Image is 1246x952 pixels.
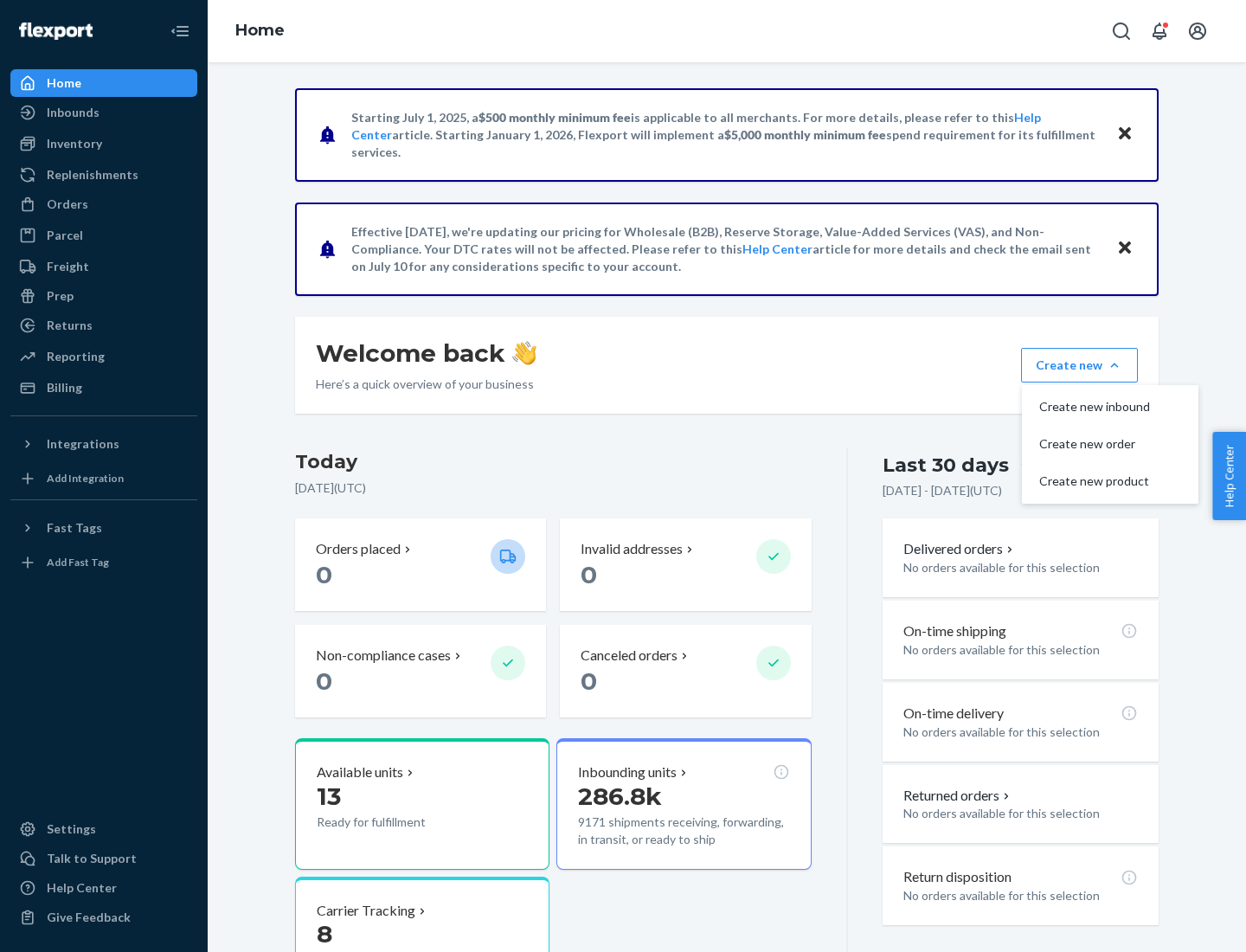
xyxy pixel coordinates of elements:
[883,482,1002,499] p: [DATE] - [DATE] ( UTC )
[47,166,138,183] div: Replenishments
[1180,14,1215,48] button: Open account menu
[316,666,332,696] span: 0
[10,99,197,126] a: Inbounds
[10,253,197,280] a: Freight
[47,348,105,365] div: Reporting
[10,190,197,218] a: Orders
[903,559,1138,576] p: No orders available for this selection
[903,539,1017,559] button: Delivered orders
[295,738,549,870] button: Available units13Ready for fulfillment
[316,338,536,369] h1: Welcome back
[1142,14,1177,48] button: Open notifications
[1039,401,1150,413] span: Create new inbound
[47,879,117,897] div: Help Center
[903,641,1138,659] p: No orders available for this selection
[47,258,89,275] div: Freight
[10,514,197,542] button: Fast Tags
[47,850,137,867] div: Talk to Support
[163,14,197,48] button: Close Navigation
[10,549,197,576] a: Add Fast Tag
[47,317,93,334] div: Returns
[903,786,1013,806] button: Returned orders
[1039,438,1150,450] span: Create new order
[317,919,332,949] span: 8
[883,452,1009,479] div: Last 30 days
[1021,348,1138,383] button: Create newCreate new inboundCreate new orderCreate new product
[295,479,812,497] p: [DATE] ( UTC )
[47,435,119,453] div: Integrations
[10,343,197,370] a: Reporting
[19,23,93,40] img: Flexport logo
[316,376,536,393] p: Here’s a quick overview of your business
[10,874,197,902] a: Help Center
[47,74,81,92] div: Home
[47,104,100,121] div: Inbounds
[581,646,678,666] p: Canceled orders
[10,130,197,158] a: Inventory
[316,539,401,559] p: Orders placed
[316,646,451,666] p: Non-compliance cases
[581,560,597,589] span: 0
[1025,389,1195,426] button: Create new inbound
[10,161,197,189] a: Replenishments
[47,519,102,537] div: Fast Tags
[1025,463,1195,500] button: Create new product
[10,312,197,339] a: Returns
[1104,14,1139,48] button: Open Search Box
[1114,122,1136,147] button: Close
[1212,432,1246,520] button: Help Center
[903,621,1006,641] p: On-time shipping
[724,127,886,142] span: $5,000 monthly minimum fee
[10,222,197,249] a: Parcel
[578,814,789,848] p: 9171 shipments receiving, forwarding, in transit, or ready to ship
[10,430,197,458] button: Integrations
[47,227,83,244] div: Parcel
[581,666,597,696] span: 0
[47,471,124,486] div: Add Integration
[317,814,477,831] p: Ready for fulfillment
[903,704,1004,724] p: On-time delivery
[560,625,811,717] button: Canceled orders 0
[317,782,341,811] span: 13
[581,539,683,559] p: Invalid addresses
[560,518,811,611] button: Invalid addresses 0
[351,109,1100,161] p: Starting July 1, 2025, a is applicable to all merchants. For more details, please refer to this a...
[47,379,82,396] div: Billing
[47,196,88,213] div: Orders
[10,815,197,843] a: Settings
[478,110,631,125] span: $500 monthly minimum fee
[351,223,1100,275] p: Effective [DATE], we're updating our pricing for Wholesale (B2B), Reserve Storage, Value-Added Se...
[1039,475,1150,487] span: Create new product
[222,6,299,56] ol: breadcrumbs
[903,724,1138,741] p: No orders available for this selection
[47,909,131,926] div: Give Feedback
[316,560,332,589] span: 0
[317,762,403,782] p: Available units
[235,21,285,40] a: Home
[512,341,536,365] img: hand-wave emoji
[295,448,812,476] h3: Today
[903,805,1138,822] p: No orders available for this selection
[10,465,197,492] a: Add Integration
[556,738,811,870] button: Inbounding units286.8k9171 shipments receiving, forwarding, in transit, or ready to ship
[295,625,546,717] button: Non-compliance cases 0
[578,762,677,782] p: Inbounding units
[10,69,197,97] a: Home
[1025,426,1195,463] button: Create new order
[1114,236,1136,261] button: Close
[10,282,197,310] a: Prep
[578,782,662,811] span: 286.8k
[903,867,1012,887] p: Return disposition
[742,241,812,256] a: Help Center
[10,845,197,872] a: Talk to Support
[295,518,546,611] button: Orders placed 0
[10,374,197,402] a: Billing
[47,135,102,152] div: Inventory
[317,901,415,921] p: Carrier Tracking
[47,820,96,838] div: Settings
[47,287,74,305] div: Prep
[10,904,197,931] button: Give Feedback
